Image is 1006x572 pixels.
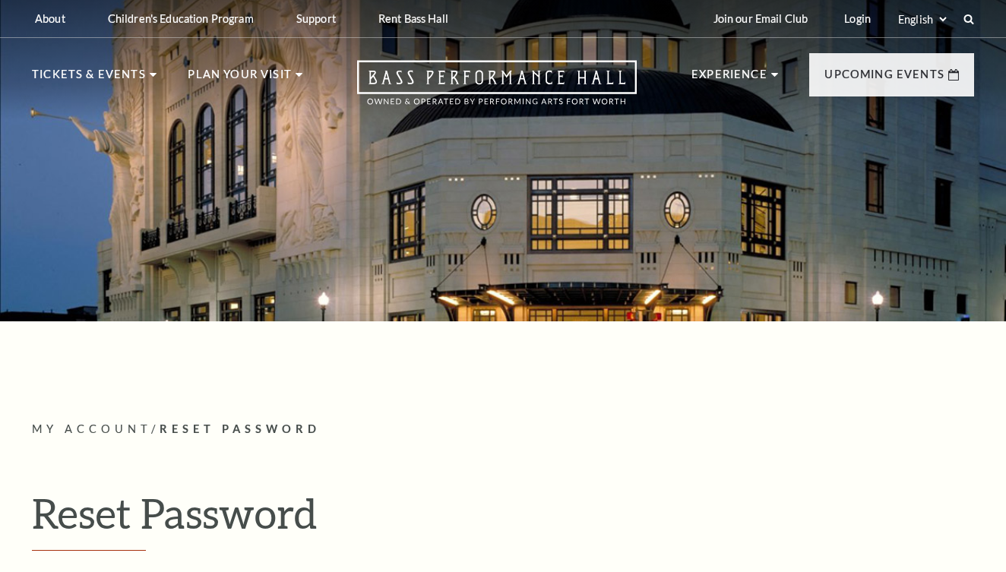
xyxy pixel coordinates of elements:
[160,422,321,435] span: Reset Password
[824,65,944,93] p: Upcoming Events
[35,12,65,25] p: About
[895,12,949,27] select: Select:
[188,65,292,93] p: Plan Your Visit
[32,422,151,435] span: My Account
[108,12,254,25] p: Children's Education Program
[296,12,336,25] p: Support
[378,12,448,25] p: Rent Bass Hall
[691,65,767,93] p: Experience
[32,65,146,93] p: Tickets & Events
[32,420,974,439] p: /
[32,488,974,551] h1: Reset Password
